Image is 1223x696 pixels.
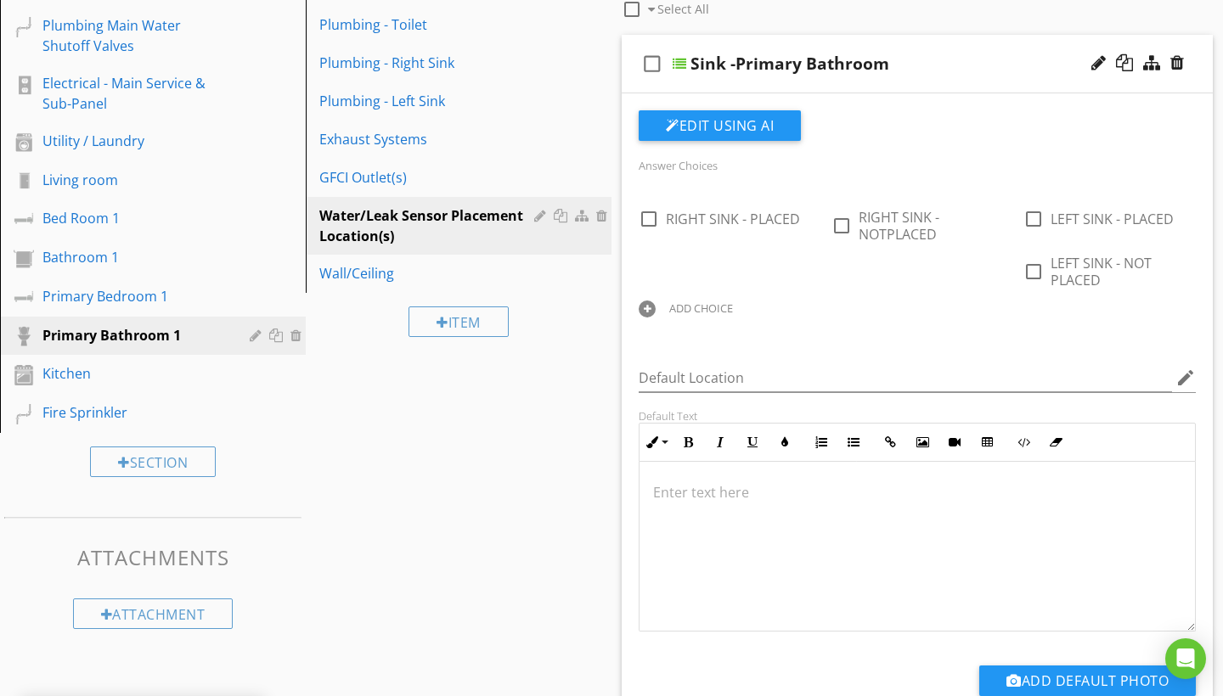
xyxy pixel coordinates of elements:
[837,426,870,458] button: Unordered List
[639,158,718,173] label: Answer Choices
[42,325,225,345] div: Primary Bathroom 1
[805,426,837,458] button: Ordered List
[73,598,234,629] div: Attachment
[42,15,225,56] div: Plumbing Main Water Shutoff Valves
[971,426,1003,458] button: Insert Table
[672,426,704,458] button: Bold (⌘B)
[690,53,889,74] div: Sink -Primary Bathroom
[42,73,225,114] div: Electrical - Main Service & Sub-Panel
[639,43,666,84] i: check_box_outline_blank
[319,14,539,35] div: Plumbing - Toilet
[1007,426,1040,458] button: Code View
[319,167,539,188] div: GFCI Outlet(s)
[1175,368,1196,388] i: edit
[319,53,539,73] div: Plumbing - Right Sink
[42,247,225,267] div: Bathroom 1
[1165,638,1206,679] div: Open Intercom Messenger
[319,263,539,283] div: Wall/Ceiling
[90,446,216,477] div: Section
[640,426,672,458] button: Inline Style
[657,1,709,17] span: Select All
[639,409,1196,423] div: Default Text
[979,665,1196,696] button: Add Default Photo
[319,205,539,246] div: Water/Leak Sensor Placement Location(s)
[666,210,800,228] span: RIGHT SINK - PLACED
[639,110,801,141] button: Edit Using AI
[42,363,225,384] div: Kitchen
[42,131,225,151] div: Utility / Laundry
[319,91,539,111] div: Plumbing - Left Sink
[769,426,801,458] button: Colors
[938,426,971,458] button: Insert Video
[42,402,225,423] div: Fire Sprinkler
[42,208,225,228] div: Bed Room 1
[42,286,225,306] div: Primary Bedroom 1
[409,306,509,337] div: Item
[319,129,539,149] div: Exhaust Systems
[42,170,225,190] div: Living room
[874,426,906,458] button: Insert Link (⌘K)
[1051,210,1174,228] span: LEFT SINK - PLACED
[1051,254,1152,289] span: LEFT SINK - NOT PLACED
[859,208,939,244] span: RIGHT SINK - NOTPLACED
[639,364,1172,392] input: Default Location
[906,426,938,458] button: Insert Image (⌘P)
[704,426,736,458] button: Italic (⌘I)
[1040,426,1072,458] button: Clear Formatting
[669,301,733,315] div: ADD CHOICE
[736,426,769,458] button: Underline (⌘U)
